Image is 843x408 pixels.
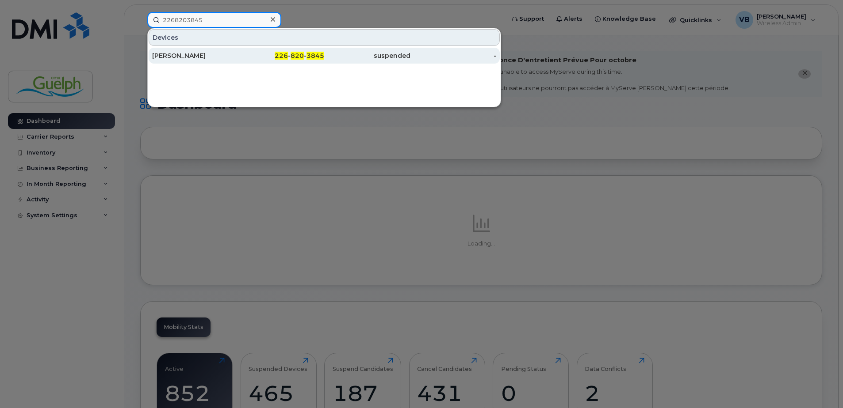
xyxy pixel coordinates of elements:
[152,51,238,60] div: [PERSON_NAME]
[410,51,497,60] div: -
[149,48,500,64] a: [PERSON_NAME]226-820-3845suspended-
[307,52,324,60] span: 3845
[149,29,500,46] div: Devices
[291,52,304,60] span: 820
[324,51,410,60] div: suspended
[275,52,288,60] span: 226
[238,51,325,60] div: - -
